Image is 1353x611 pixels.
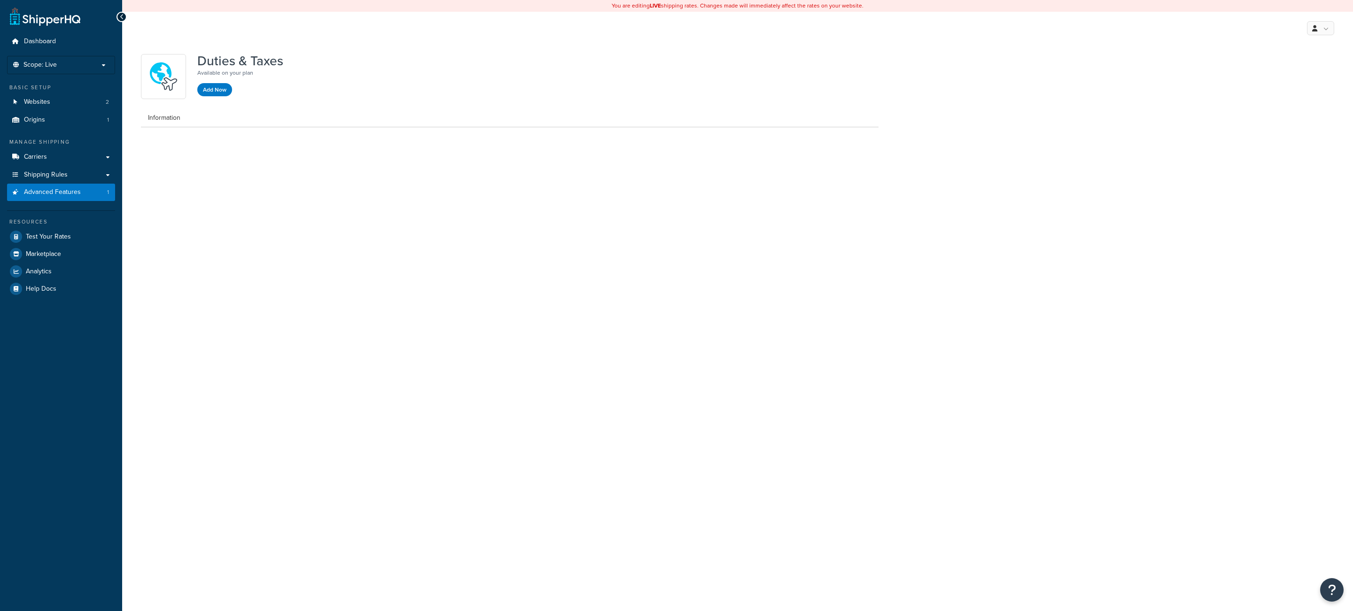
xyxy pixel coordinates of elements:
span: Shipping Rules [24,171,68,179]
span: Websites [24,98,50,106]
span: Advanced Features [24,188,81,196]
div: Manage Shipping [7,138,115,146]
a: Advanced Features1 [7,184,115,201]
a: Shipping Rules [7,166,115,184]
b: LIVE [650,1,661,10]
img: icon-duo-feat-landed-cost-7136b061.png [147,60,180,93]
span: Dashboard [24,38,56,46]
li: Advanced Features [7,184,115,201]
h1: Duties & Taxes [197,54,283,68]
a: Analytics [7,263,115,280]
a: Test Your Rates [7,228,115,245]
a: Origins1 [7,111,115,129]
span: Carriers [24,153,47,161]
a: Carriers [7,148,115,166]
span: Help Docs [26,285,56,293]
span: 2 [106,98,109,106]
a: Marketplace [7,246,115,263]
button: Add Now [197,83,232,96]
span: Origins [24,116,45,124]
li: Origins [7,111,115,129]
p: Available on your plan [197,68,283,77]
div: Resources [7,218,115,226]
a: Help Docs [7,280,115,297]
span: Marketplace [26,250,61,258]
span: Scope: Live [23,61,57,69]
a: Websites2 [7,93,115,111]
li: Websites [7,93,115,111]
button: Open Resource Center [1320,578,1344,602]
span: 1 [107,116,109,124]
a: Information [141,108,187,127]
span: Test Your Rates [26,233,71,241]
span: Analytics [26,268,52,276]
span: 1 [107,188,109,196]
a: Dashboard [7,33,115,50]
div: Basic Setup [7,84,115,92]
